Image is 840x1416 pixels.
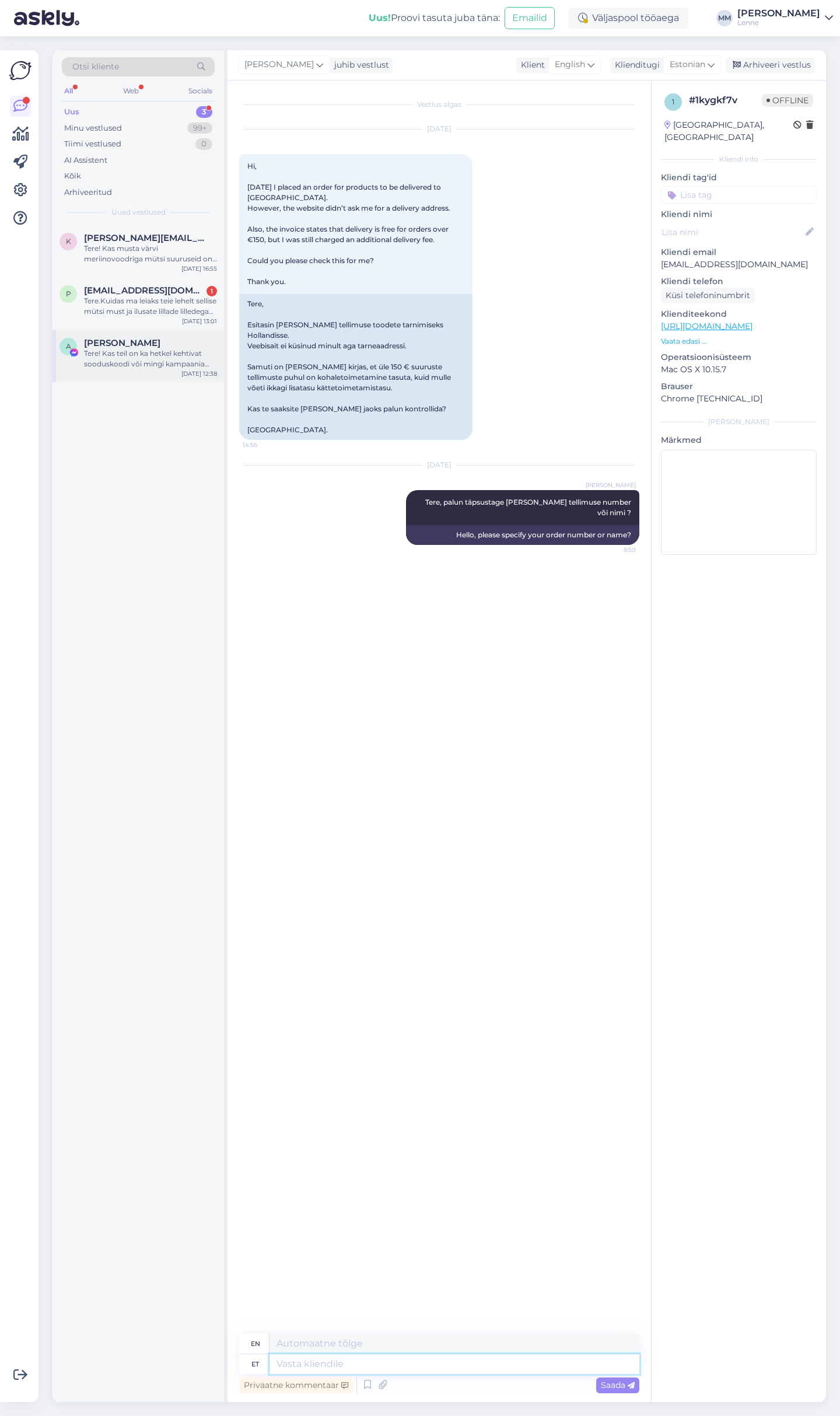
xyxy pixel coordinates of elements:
[195,138,212,150] div: 0
[661,226,803,239] input: Lisa nimi
[555,58,585,71] span: English
[84,338,160,348] span: Aiki Jürgenstein
[64,106,79,118] div: Uus
[181,369,217,378] div: [DATE] 12:38
[661,275,817,288] p: Kliendi telefon
[64,138,121,150] div: Tiimi vestlused
[661,172,817,184] p: Kliendi tag'id
[84,243,217,264] div: Tere! Kas musta värvi meriinovoodriga mütsi suuruseid on juurde tulemas? [URL][DOMAIN_NAME]
[330,59,389,71] div: juhib vestlust
[196,106,212,118] div: 3
[182,317,217,326] div: [DATE] 13:01
[369,12,391,23] b: Uus!
[181,264,217,273] div: [DATE] 16:55
[661,258,817,271] p: [EMAIL_ADDRESS][DOMAIN_NAME]
[244,58,314,71] span: [PERSON_NAME]
[66,342,71,351] span: A
[586,481,636,490] span: [PERSON_NAME]
[64,187,112,198] div: Arhiveeritud
[425,498,633,517] span: Tere, palun täpsustage [PERSON_NAME] tellimuse number või nimi ?
[206,286,217,296] div: 1
[661,336,817,347] p: Vaata edasi ...
[239,1377,353,1393] div: Privaatne kommentaar
[239,124,639,134] div: [DATE]
[670,58,705,71] span: Estonian
[247,162,450,286] span: Hi, [DATE] I placed an order for products to be delivered to [GEOGRAPHIC_DATA]. However, the webs...
[516,59,545,71] div: Klient
[737,9,833,27] a: [PERSON_NAME]Lenne
[661,321,752,331] a: [URL][DOMAIN_NAME]
[661,417,817,427] div: [PERSON_NAME]
[243,440,286,449] span: 14:56
[84,296,217,317] div: Tere.Kuidas ma leiaks teie lehelt sellise mütsi must ja ilusate lillade lilledega nagu kombekas o...
[664,119,793,144] div: [GEOGRAPHIC_DATA], [GEOGRAPHIC_DATA]
[9,60,32,82] img: Askly Logo
[716,10,733,26] div: MM
[569,8,688,29] div: Väljaspool tööaega
[84,285,205,296] span: purgamariin@gmail.com
[661,246,817,258] p: Kliendi email
[66,289,71,298] span: p
[689,93,762,107] div: # 1kygkf7v
[737,9,820,18] div: [PERSON_NAME]
[251,1334,260,1354] div: en
[186,83,215,99] div: Socials
[66,237,71,246] span: k
[239,460,639,470] div: [DATE]
[251,1354,259,1374] div: et
[111,207,166,218] span: Uued vestlused
[762,94,813,107] span: Offline
[406,525,639,545] div: Hello, please specify your order number or name?
[592,546,636,554] span: 8:50
[601,1380,635,1390] span: Saada
[661,288,755,303] div: Küsi telefoninumbrit
[661,208,817,221] p: Kliendi nimi
[62,83,75,99] div: All
[72,61,119,73] span: Otsi kliente
[187,123,212,134] div: 99+
[505,7,555,29] button: Emailid
[661,434,817,446] p: Märkmed
[121,83,141,99] div: Web
[64,123,122,134] div: Minu vestlused
[661,351,817,363] p: Operatsioonisüsteem
[369,11,500,25] div: Proovi tasuta juba täna:
[239,294,473,440] div: Tere, Esitasin [PERSON_NAME] tellimuse toodete tarnimiseks Hollandisse. Veebisait ei küsinud minu...
[737,18,820,27] div: Lenne
[239,99,639,110] div: Vestlus algas
[84,233,205,243] span: krista.kbi@gmail.com
[661,308,817,320] p: Klienditeekond
[661,363,817,376] p: Mac OS X 10.15.7
[661,380,817,393] p: Brauser
[610,59,660,71] div: Klienditugi
[84,348,217,369] div: Tere! Kas teil on ka hetkel kehtivat sooduskoodi või mingi kampaania lähiajal tulemas? 😊
[661,393,817,405] p: Chrome [TECHNICAL_ID]
[672,97,674,106] span: 1
[726,57,815,73] div: Arhiveeri vestlus
[661,186,817,204] input: Lisa tag
[64,170,81,182] div: Kõik
[64,155,107,166] div: AI Assistent
[661,154,817,165] div: Kliendi info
